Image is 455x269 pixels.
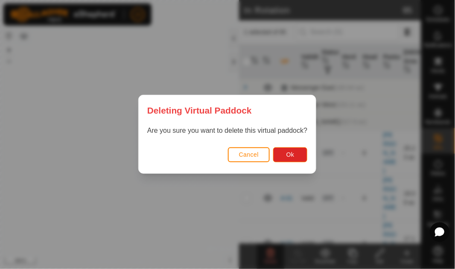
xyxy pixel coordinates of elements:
[286,152,295,158] span: Ok
[147,126,307,136] p: Are you sure you want to delete this virtual paddock?
[274,147,308,162] button: Ok
[147,104,252,117] span: Deleting Virtual Paddock
[239,152,259,158] span: Cancel
[228,147,270,162] button: Cancel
